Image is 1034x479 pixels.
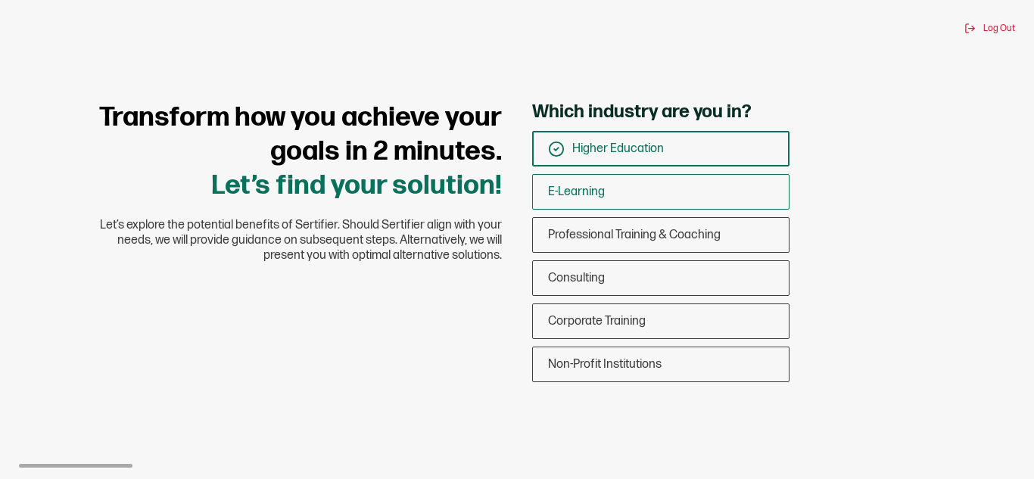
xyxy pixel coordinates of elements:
[78,101,502,203] h1: Let’s find your solution!
[99,101,502,168] span: Transform how you achieve your goals in 2 minutes.
[532,101,752,123] span: Which industry are you in?
[548,357,662,372] span: Non-Profit Institutions
[572,142,664,156] span: Higher Education
[983,23,1015,34] span: Log Out
[78,218,502,263] span: Let’s explore the potential benefits of Sertifier. Should Sertifier align with your needs, we wil...
[548,228,721,242] span: Professional Training & Coaching
[548,271,605,285] span: Consulting
[958,406,1034,479] iframe: Chat Widget
[548,314,646,328] span: Corporate Training
[548,185,605,199] span: E-Learning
